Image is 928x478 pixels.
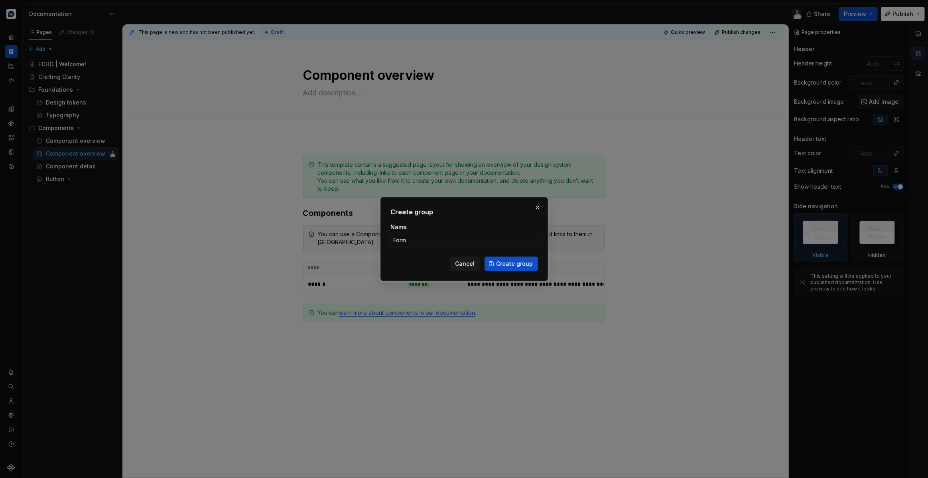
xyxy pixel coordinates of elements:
button: Cancel [450,257,480,271]
button: Create group [485,257,538,271]
label: Name [390,223,407,231]
span: Cancel [455,260,475,268]
h2: Create group [390,207,538,217]
span: Create group [496,260,533,268]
